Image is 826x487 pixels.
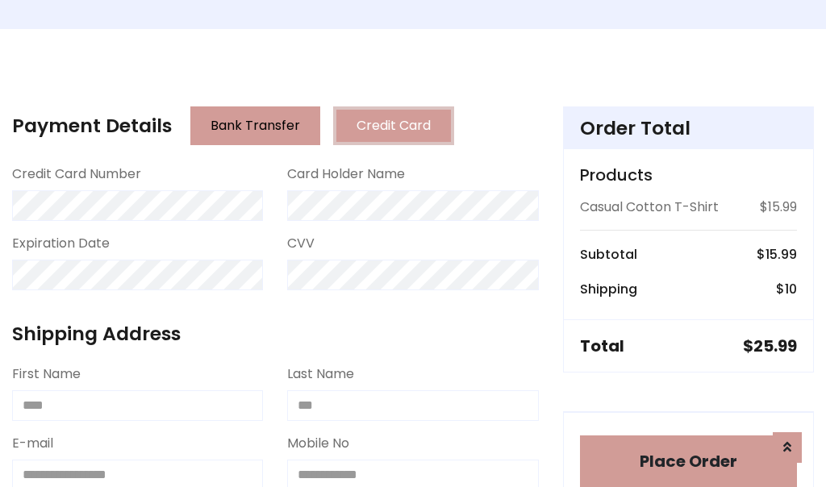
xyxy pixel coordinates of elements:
label: Mobile No [287,434,349,453]
h6: $ [757,247,797,262]
h4: Payment Details [12,114,172,137]
h5: Total [580,336,624,356]
label: Card Holder Name [287,164,405,184]
h6: Shipping [580,281,637,297]
h6: Subtotal [580,247,637,262]
label: First Name [12,364,81,384]
h4: Shipping Address [12,323,539,345]
label: CVV [287,234,315,253]
button: Credit Card [333,106,454,145]
label: Credit Card Number [12,164,141,184]
p: Casual Cotton T-Shirt [580,198,719,217]
h5: $ [743,336,797,356]
h5: Products [580,165,797,185]
p: $15.99 [760,198,797,217]
span: 15.99 [766,245,797,264]
label: E-mail [12,434,53,453]
button: Place Order [580,435,797,487]
span: 25.99 [753,335,797,357]
h4: Order Total [580,117,797,139]
label: Expiration Date [12,234,110,253]
h6: $ [776,281,797,297]
button: Bank Transfer [190,106,320,145]
label: Last Name [287,364,354,384]
span: 10 [785,280,797,298]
